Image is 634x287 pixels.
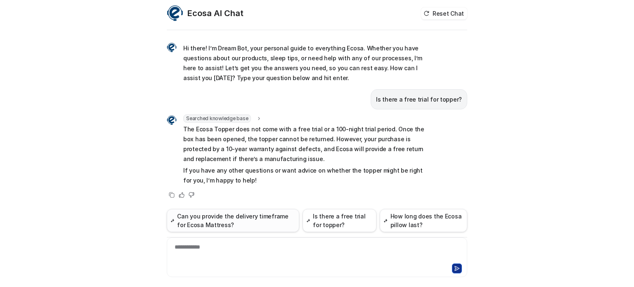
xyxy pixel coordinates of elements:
[187,7,244,19] h2: Ecosa AI Chat
[167,5,183,21] img: Widget
[183,114,251,123] span: Searched knowledge base
[421,7,467,19] button: Reset Chat
[167,209,299,232] button: Can you provide the delivery timeframe for Ecosa Mattress?
[380,209,467,232] button: How long does the Ecosa pillow last?
[183,124,425,164] p: The Ecosa Topper does not come with a free trial or a 100-night trial period. Once the box has be...
[183,43,425,83] p: Hi there! I’m Dream Bot, your personal guide to everything Ecosa. Whether you have questions abou...
[167,115,177,125] img: Widget
[303,209,376,232] button: Is there a free trial for topper?
[183,166,425,185] p: If you have any other questions or want advice on whether the topper might be right for you, I’m ...
[167,43,177,52] img: Widget
[376,95,462,104] p: Is there a free trial for topper?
